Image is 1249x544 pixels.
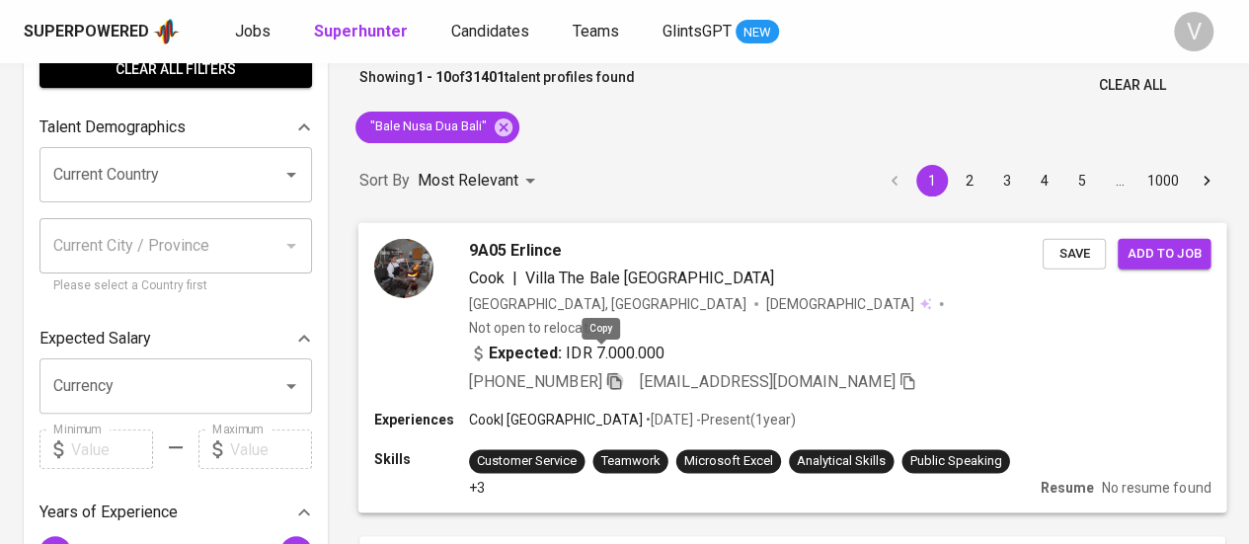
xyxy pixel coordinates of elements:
[71,429,153,469] input: Value
[1118,238,1210,269] button: Add to job
[39,116,186,139] p: Talent Demographics
[1099,73,1166,98] span: Clear All
[355,112,519,143] div: "Bale Nusa Dua Bali"
[991,165,1023,196] button: Go to page 3
[643,410,796,429] p: • [DATE] - Present ( 1 year )
[39,493,312,532] div: Years of Experience
[235,22,271,40] span: Jobs
[876,165,1225,196] nav: pagination navigation
[954,165,985,196] button: Go to page 2
[314,20,412,44] a: Superhunter
[1191,165,1222,196] button: Go to next page
[469,372,601,391] span: [PHONE_NUMBER]
[451,20,533,44] a: Candidates
[374,449,469,469] p: Skills
[1174,12,1213,51] div: V
[916,165,948,196] button: page 1
[469,341,664,364] div: IDR 7.000.000
[640,372,896,391] span: [EMAIL_ADDRESS][DOMAIN_NAME]
[1029,165,1060,196] button: Go to page 4
[416,69,451,85] b: 1 - 10
[1053,242,1096,265] span: Save
[477,452,577,471] div: Customer Service
[600,452,660,471] div: Teamwork
[39,51,312,88] button: Clear All filters
[314,22,408,40] b: Superhunter
[663,22,732,40] span: GlintsGPT
[24,21,149,43] div: Superpowered
[39,327,151,350] p: Expected Salary
[39,108,312,147] div: Talent Demographics
[1104,171,1135,191] div: …
[1128,242,1201,265] span: Add to job
[736,23,779,42] span: NEW
[359,169,410,193] p: Sort By
[1141,165,1185,196] button: Go to page 1000
[512,266,517,289] span: |
[465,69,505,85] b: 31401
[684,452,773,471] div: Microsoft Excel
[359,67,635,104] p: Showing of talent profiles found
[469,317,606,337] p: Not open to relocation
[469,410,643,429] p: Cook | [GEOGRAPHIC_DATA]
[230,429,312,469] input: Value
[489,341,562,364] b: Expected:
[24,17,180,46] a: Superpoweredapp logo
[469,293,746,313] div: [GEOGRAPHIC_DATA], [GEOGRAPHIC_DATA]
[1041,477,1094,497] p: Resume
[153,17,180,46] img: app logo
[418,163,542,199] div: Most Relevant
[277,372,305,400] button: Open
[39,501,178,524] p: Years of Experience
[1066,165,1098,196] button: Go to page 5
[39,319,312,358] div: Expected Salary
[277,161,305,189] button: Open
[359,223,1225,512] a: 9A05 ErlinceCook|Villa The Bale [GEOGRAPHIC_DATA][GEOGRAPHIC_DATA], [GEOGRAPHIC_DATA][DEMOGRAPHIC...
[469,238,562,262] span: 9A05 Erlince
[1043,238,1106,269] button: Save
[53,276,298,296] p: Please select a Country first
[1091,67,1174,104] button: Clear All
[573,20,623,44] a: Teams
[469,477,485,497] p: +3
[469,268,505,286] span: Cook
[909,452,1001,471] div: Public Speaking
[663,20,779,44] a: GlintsGPT NEW
[1102,477,1210,497] p: No resume found
[797,452,886,471] div: Analytical Skills
[573,22,619,40] span: Teams
[418,169,518,193] p: Most Relevant
[525,268,774,286] span: Villa The Bale [GEOGRAPHIC_DATA]
[766,293,916,313] span: [DEMOGRAPHIC_DATA]
[355,117,499,136] span: "Bale Nusa Dua Bali"
[235,20,274,44] a: Jobs
[451,22,529,40] span: Candidates
[374,238,433,297] img: 392c866f-132a-4b64-8844-63cd63c83e50.jpg
[374,410,469,429] p: Experiences
[55,57,296,82] span: Clear All filters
